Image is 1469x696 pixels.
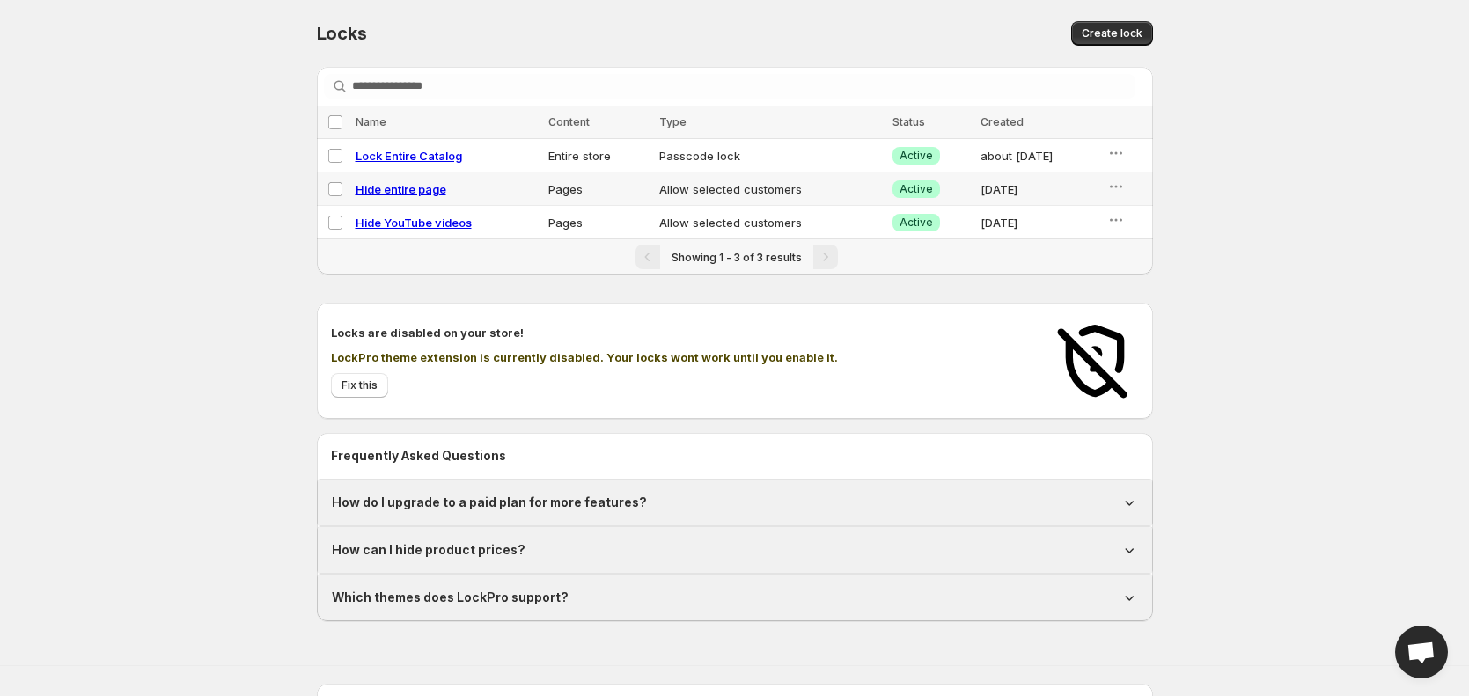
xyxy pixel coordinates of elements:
[654,139,887,172] td: Passcode lock
[342,378,378,392] span: Fix this
[672,251,802,264] span: Showing 1 - 3 of 3 results
[900,149,933,163] span: Active
[332,589,569,606] h1: Which themes does LockPro support?
[356,182,446,196] a: Hide entire page
[331,373,388,398] button: Fix this
[975,172,1101,206] td: [DATE]
[1071,21,1153,46] button: Create lock
[331,447,1139,465] h2: Frequently Asked Questions
[332,541,525,559] h1: How can I hide product prices?
[654,206,887,239] td: Allow selected customers
[900,216,933,230] span: Active
[900,182,933,196] span: Active
[1395,626,1448,678] a: Open chat
[317,238,1153,275] nav: Pagination
[331,348,1033,366] p: LockPro theme extension is currently disabled. Your locks wont work until you enable it.
[1082,26,1142,40] span: Create lock
[543,172,654,206] td: Pages
[543,139,654,172] td: Entire store
[543,206,654,239] td: Pages
[975,206,1101,239] td: [DATE]
[356,216,472,230] a: Hide YouTube videos
[892,115,925,128] span: Status
[356,149,462,163] a: Lock Entire Catalog
[659,115,687,128] span: Type
[654,172,887,206] td: Allow selected customers
[332,494,647,511] h1: How do I upgrade to a paid plan for more features?
[975,139,1101,172] td: about [DATE]
[331,324,1033,341] h2: Locks are disabled on your store!
[356,115,386,128] span: Name
[981,115,1024,128] span: Created
[317,23,367,44] span: Locks
[548,115,590,128] span: Content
